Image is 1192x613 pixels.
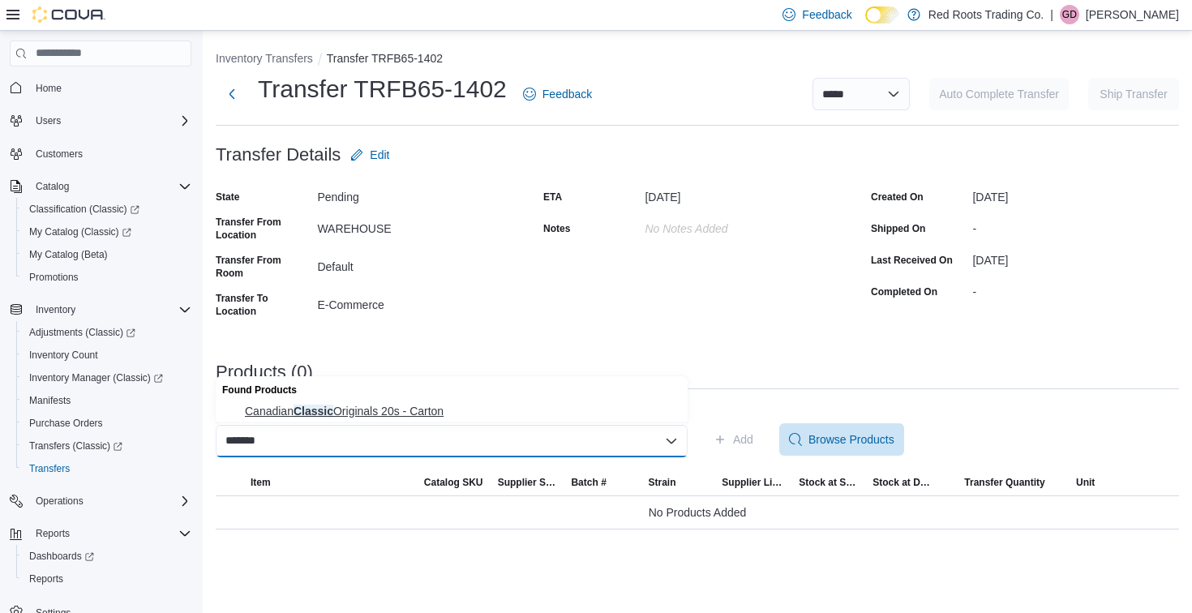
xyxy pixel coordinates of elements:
span: Home [29,78,191,98]
button: Transfer TRFB65-1402 [327,52,443,65]
a: My Catalog (Beta) [23,245,114,264]
span: Inventory Count [23,345,191,365]
span: No Products Added [649,503,747,522]
span: Catalog SKU [424,476,483,489]
span: My Catalog (Classic) [23,222,191,242]
span: Adjustments (Classic) [23,323,191,342]
p: | [1050,5,1053,24]
button: Add [707,423,760,456]
button: Purchase Orders [16,412,198,435]
span: Operations [29,491,191,511]
span: Ship Transfer [1100,86,1167,102]
span: Inventory Count [29,349,98,362]
span: GD [1062,5,1077,24]
span: Users [29,111,191,131]
div: E-Commerce [317,292,524,311]
div: No Notes added [645,216,851,235]
span: Inventory Manager (Classic) [23,368,191,388]
div: - [972,279,1179,298]
span: Catalog [36,180,69,193]
button: Catalog SKU [418,469,491,495]
div: Choose from the following options [216,376,688,423]
button: Item [244,469,418,495]
h3: Products (0) [216,362,313,382]
span: Purchase Orders [23,414,191,433]
button: Auto Complete Transfer [929,78,1069,110]
span: Promotions [29,271,79,284]
div: Giles De Souza [1060,5,1079,24]
label: Transfer To Location [216,292,311,318]
a: Customers [29,144,89,164]
span: Reports [29,572,63,585]
span: Feedback [542,86,592,102]
span: Dashboards [29,550,94,563]
button: Reports [16,568,198,590]
a: Inventory Manager (Classic) [16,367,198,389]
a: Inventory Count [23,345,105,365]
span: Transfers [23,459,191,478]
a: Transfers (Classic) [23,436,129,456]
button: Promotions [16,266,198,289]
a: Dashboards [23,547,101,566]
label: Completed On [871,285,937,298]
div: - [972,216,1179,235]
div: WAREHOUSE [317,216,524,235]
button: Edit [344,139,396,171]
button: Stock at Source [792,469,866,495]
label: Transfer From Location [216,216,311,242]
span: Add [733,431,753,448]
button: Catalog [3,175,198,198]
span: Inventory [29,300,191,319]
span: Customers [29,144,191,164]
div: [DATE] [645,184,851,204]
button: Reports [29,524,76,543]
p: [PERSON_NAME] [1086,5,1179,24]
span: Promotions [23,268,191,287]
label: Last Received On [871,254,953,267]
a: Classification (Classic) [23,199,146,219]
div: [DATE] [972,247,1179,267]
span: Strain [648,476,675,489]
span: Purchase Orders [29,417,103,430]
nav: An example of EuiBreadcrumbs [216,50,1179,70]
span: Item [251,476,271,489]
button: Transfer Quantity [940,469,1070,495]
button: Operations [29,491,90,511]
span: Adjustments (Classic) [29,326,135,339]
button: Home [3,76,198,100]
div: Pending [317,184,524,204]
span: Transfers (Classic) [29,439,122,452]
button: Strain [641,469,715,495]
span: Auto Complete Transfer [939,86,1059,102]
span: Feedback [802,6,851,23]
a: Inventory Manager (Classic) [23,368,169,388]
span: Supplier SKU [498,476,559,489]
span: Manifests [23,391,191,410]
span: Transfer Quantity [964,476,1044,489]
label: ETA [543,191,562,204]
div: Found Products [216,376,688,400]
label: Shipped On [871,222,925,235]
button: Catalog [29,177,75,196]
span: Classification (Classic) [23,199,191,219]
span: Classification (Classic) [29,203,139,216]
span: Reports [36,527,70,540]
span: Inventory [36,303,75,316]
a: Promotions [23,268,85,287]
div: Default [317,254,524,273]
span: Batch # [571,476,606,489]
a: Feedback [517,78,598,110]
span: Manifests [29,394,71,407]
a: Home [29,79,68,98]
a: Transfers [23,459,76,478]
a: Adjustments (Classic) [16,321,198,344]
a: Dashboards [16,545,198,568]
button: Transfers [16,457,198,480]
button: Canadian Classic Originals 20s - Carton [216,400,688,423]
button: Next [216,78,248,110]
p: Red Roots Trading Co. [928,5,1044,24]
span: Operations [36,495,84,508]
button: Reports [3,522,198,545]
span: My Catalog (Classic) [29,225,131,238]
span: Users [36,114,61,127]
